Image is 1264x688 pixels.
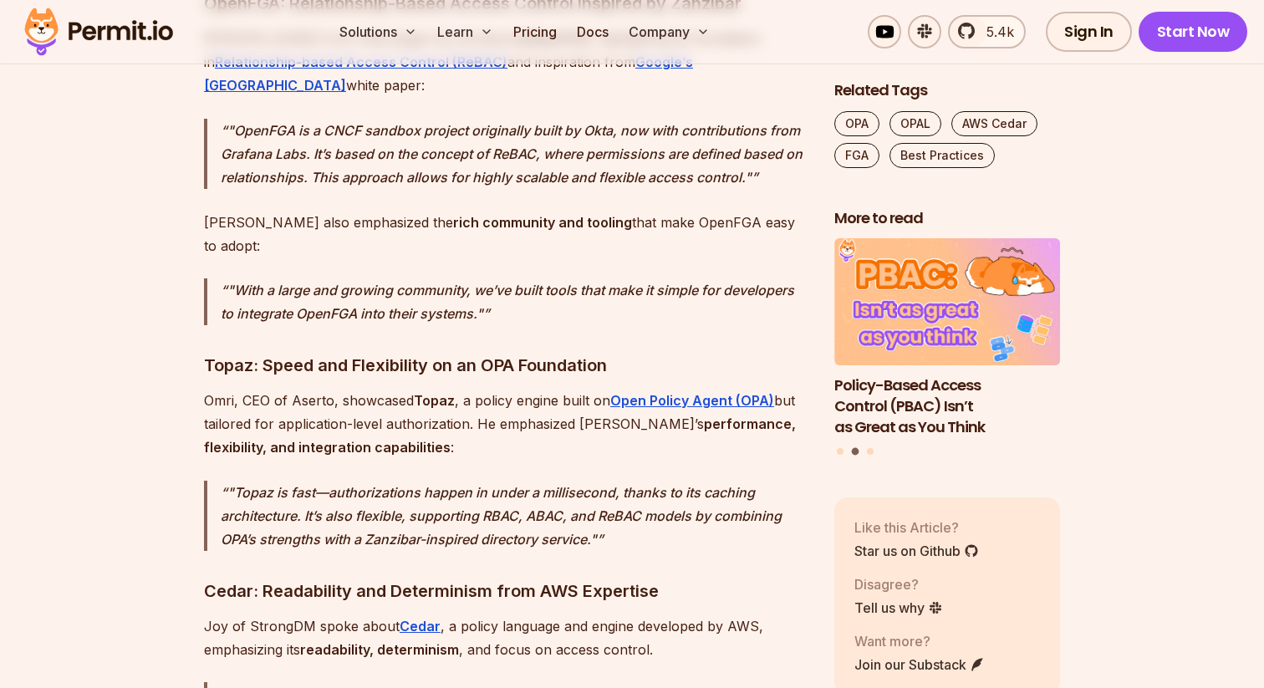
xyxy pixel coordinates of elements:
[834,208,1060,229] h2: More to read
[834,239,1060,438] li: 2 of 3
[834,239,1060,458] div: Posts
[948,15,1026,48] a: 5.4k
[889,143,995,168] a: Best Practices
[889,111,941,136] a: OPAL
[854,574,943,594] p: Disagree?
[867,448,874,455] button: Go to slide 3
[1139,12,1248,52] a: Start Now
[453,214,632,231] strong: rich community and tooling
[570,15,615,48] a: Docs
[854,655,985,675] a: Join our Substack
[204,211,808,257] p: [PERSON_NAME] also emphasized the that make OpenFGA easy to adopt:
[507,15,563,48] a: Pricing
[204,578,808,604] h3: Cedar: Readability and Determinism from AWS Expertise
[834,375,1060,437] h3: Policy-Based Access Control (PBAC) Isn’t as Great as You Think
[610,392,774,409] a: Open Policy Agent (OPA)
[834,143,879,168] a: FGA
[834,111,879,136] a: OPA
[204,614,808,661] p: Joy of StrongDM spoke about , a policy language and engine developed by AWS, emphasizing its , an...
[204,389,808,459] p: Omri, CEO of Aserto, showcased , a policy engine built on but tailored for application-level auth...
[414,392,455,409] strong: Topaz
[431,15,500,48] button: Learn
[854,517,979,538] p: Like this Article?
[300,641,459,658] strong: readability, determinism
[834,239,1060,366] img: Policy-Based Access Control (PBAC) Isn’t as Great as You Think
[17,3,181,60] img: Permit logo
[221,278,808,325] p: "With a large and growing community, we’ve built tools that make it simple for developers to inte...
[854,541,979,561] a: Star us on Github
[854,631,985,651] p: Want more?
[837,448,844,455] button: Go to slide 1
[622,15,716,48] button: Company
[1046,12,1132,52] a: Sign In
[333,15,424,48] button: Solutions
[400,618,441,634] a: Cedar
[204,352,808,379] h3: Topaz: Speed and Flexibility on an OPA Foundation
[221,119,808,189] p: "OpenFGA is a CNCF sandbox project originally built by Okta, now with contributions from Grafana ...
[221,481,808,551] p: "Topaz is fast—authorizations happen in under a millisecond, thanks to its caching architecture. ...
[834,80,1060,101] h2: Related Tags
[834,239,1060,438] a: Policy-Based Access Control (PBAC) Isn’t as Great as You ThinkPolicy-Based Access Control (PBAC) ...
[854,598,943,618] a: Tell us why
[976,22,1014,42] span: 5.4k
[852,448,859,456] button: Go to slide 2
[951,111,1037,136] a: AWS Cedar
